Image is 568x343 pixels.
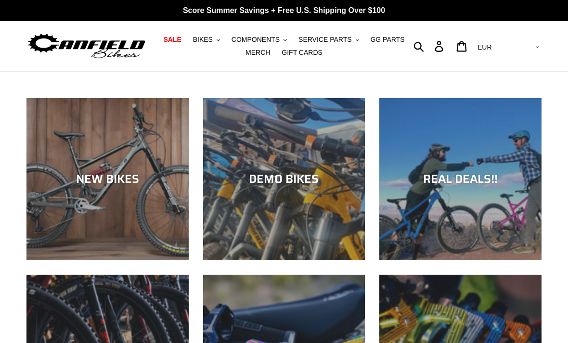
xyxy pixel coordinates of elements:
div: REAL DEALS!! [379,172,542,186]
span: GG PARTS [370,36,404,44]
a: GIFT CARDS [277,46,327,59]
span: BIKES [193,36,213,44]
a: MERCH [241,46,275,59]
img: Canfield Bikes [26,31,147,62]
span: COMPONENTS [232,36,280,44]
a: SALE [158,33,186,46]
button: BIKES [188,33,225,46]
a: DEMO BIKES [203,98,365,260]
a: REAL DEALS!! [379,98,542,260]
span: GIFT CARDS [282,49,323,57]
span: MERCH [245,49,270,57]
div: NEW BIKES [26,172,189,186]
a: NEW BIKES [26,98,189,260]
a: GG PARTS [365,33,409,46]
button: COMPONENTS [227,33,292,46]
span: SALE [163,36,181,44]
button: SERVICE PARTS [294,33,363,46]
span: SERVICE PARTS [298,36,351,44]
div: DEMO BIKES [203,172,365,186]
